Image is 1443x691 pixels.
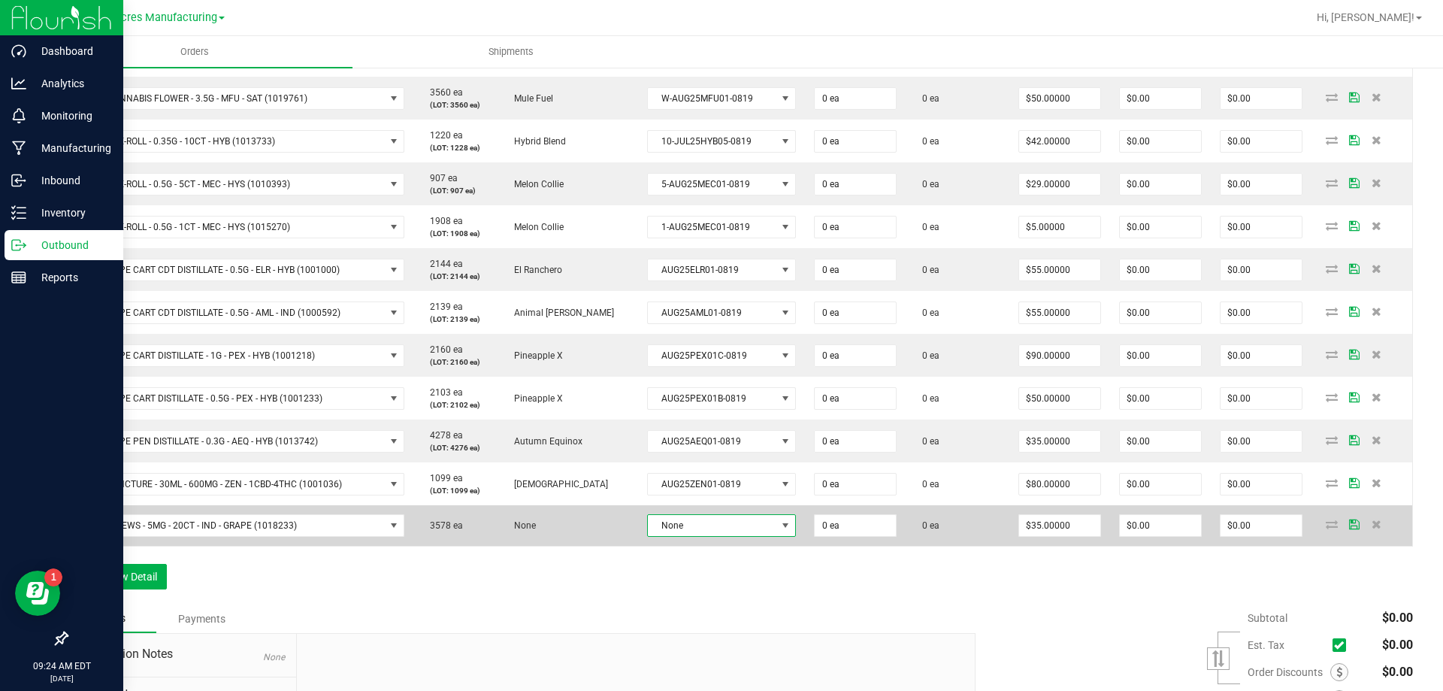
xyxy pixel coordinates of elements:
input: 0 [1019,259,1100,280]
span: $0.00 [1382,665,1413,679]
span: None [648,515,776,536]
span: 0 ea [915,479,939,489]
span: 0 ea [915,93,939,104]
span: Save Order Detail [1343,392,1366,402]
input: 0 [815,174,896,195]
input: 0 [1120,388,1201,409]
span: Calculate excise tax [1333,635,1353,656]
p: (LOT: 2102 ea) [422,399,489,411]
input: 0 [1221,131,1302,152]
span: Save Order Detail [1343,221,1366,230]
span: AUG25PEX01B-0819 [648,388,776,409]
span: Save Order Detail [1343,264,1366,273]
span: Est. Tax [1248,639,1327,651]
input: 0 [815,259,896,280]
input: 0 [1019,345,1100,366]
span: Melon Collie [507,222,564,232]
span: Hybrid Blend [507,136,566,147]
span: Hi, [PERSON_NAME]! [1317,11,1414,23]
span: Save Order Detail [1343,520,1366,529]
span: 0 ea [915,265,939,275]
p: (LOT: 2139 ea) [422,314,489,325]
input: 0 [815,431,896,452]
span: 0 ea [915,436,939,447]
span: FT - VAPE CART DISTILLATE - 1G - PEX - HYB (1001218) [77,345,385,366]
input: 0 [1120,217,1201,238]
input: 0 [1120,174,1201,195]
input: 0 [1221,302,1302,323]
input: 0 [1120,474,1201,495]
span: 0 ea [915,393,939,404]
span: Delete Order Detail [1366,478,1388,487]
span: FT - PRE-ROLL - 0.35G - 10CT - HYB (1013733) [77,131,385,152]
p: (LOT: 2160 ea) [422,356,489,368]
span: 0 ea [915,179,939,189]
span: Shipments [468,45,554,59]
a: Orders [36,36,352,68]
span: Save Order Detail [1343,307,1366,316]
span: AUG25PEX01C-0819 [648,345,776,366]
input: 0 [1019,88,1100,109]
span: Green Acres Manufacturing [82,11,217,24]
span: None [263,652,285,662]
input: 0 [815,131,896,152]
a: Shipments [352,36,669,68]
input: 0 [1019,474,1100,495]
input: 0 [1120,515,1201,536]
span: FT - VAPE PEN DISTILLATE - 0.3G - AEQ - HYB (1013742) [77,431,385,452]
input: 0 [815,388,896,409]
inline-svg: Analytics [11,76,26,91]
p: (LOT: 1099 ea) [422,485,489,496]
input: 0 [1221,259,1302,280]
span: 3578 ea [422,520,463,531]
p: (LOT: 907 ea) [422,185,489,196]
span: 3560 ea [422,87,463,98]
span: 1908 ea [422,216,463,226]
span: SW - TINCTURE - 30ML - 600MG - ZEN - 1CBD-4THC (1001036) [77,474,385,495]
span: Autumn Equinox [507,436,582,447]
input: 0 [1019,388,1100,409]
span: Save Order Detail [1343,435,1366,444]
input: 0 [815,474,896,495]
span: HT - CHEWS - 5MG - 20CT - IND - GRAPE (1018233) [77,515,385,536]
span: Save Order Detail [1343,478,1366,487]
span: Subtotal [1248,612,1287,624]
span: Save Order Detail [1343,178,1366,187]
span: FT - PRE-ROLL - 0.5G - 1CT - MEC - HYS (1015270) [77,217,385,238]
span: Delete Order Detail [1366,435,1388,444]
span: FT - VAPE CART CDT DISTILLATE - 0.5G - AML - IND (1000592) [77,302,385,323]
span: Pineapple X [507,350,563,361]
span: Save Order Detail [1343,135,1366,144]
input: 0 [1120,131,1201,152]
p: [DATE] [7,673,116,684]
span: 10-JUL25HYB05-0819 [648,131,776,152]
span: 2139 ea [422,302,463,312]
span: AUG25AML01-0819 [648,302,776,323]
input: 0 [1120,88,1201,109]
inline-svg: Reports [11,270,26,285]
input: 0 [1221,345,1302,366]
input: 0 [1221,174,1302,195]
p: Monitoring [26,107,116,125]
input: 0 [1221,515,1302,536]
input: 0 [1019,302,1100,323]
span: Order Discounts [1248,666,1330,678]
input: 0 [1120,302,1201,323]
span: El Ranchero [507,265,562,275]
span: 2160 ea [422,344,463,355]
p: (LOT: 2144 ea) [422,271,489,282]
span: Delete Order Detail [1366,350,1388,359]
span: FT - VAPE CART DISTILLATE - 0.5G - PEX - HYB (1001233) [77,388,385,409]
inline-svg: Manufacturing [11,141,26,156]
span: Melon Collie [507,179,564,189]
span: 4278 ea [422,430,463,441]
span: 0 ea [915,350,939,361]
input: 0 [1019,174,1100,195]
span: 1099 ea [422,473,463,483]
span: Save Order Detail [1343,350,1366,359]
p: Manufacturing [26,139,116,157]
input: 0 [1221,217,1302,238]
p: (LOT: 3560 ea) [422,99,489,111]
input: 0 [1019,515,1100,536]
span: 2103 ea [422,387,463,398]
